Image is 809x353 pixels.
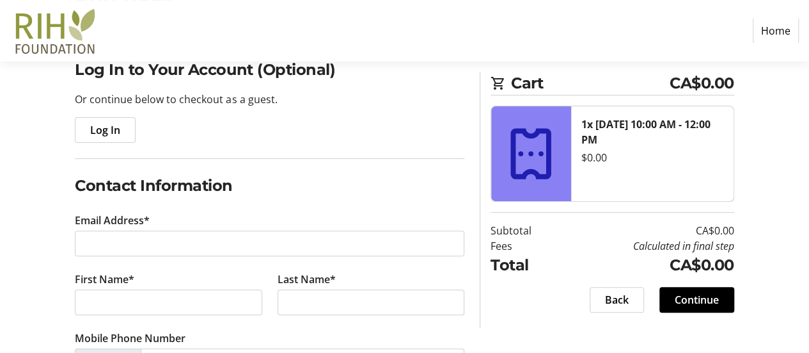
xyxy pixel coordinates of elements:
[675,292,719,308] span: Continue
[491,254,561,277] td: Total
[581,150,723,165] div: $0.00
[590,287,644,313] button: Back
[75,58,464,81] h2: Log In to Your Account (Optional)
[75,92,464,107] p: Or continue below to checkout as a guest.
[491,238,561,254] td: Fees
[659,287,734,313] button: Continue
[75,213,150,228] label: Email Address*
[10,5,101,56] img: Royal Inland Hospital Foundation 's Logo
[561,254,734,277] td: CA$0.00
[90,122,120,138] span: Log In
[75,174,464,197] h2: Contact Information
[278,272,336,287] label: Last Name*
[581,117,711,147] strong: 1x [DATE] 10:00 AM - 12:00 PM
[561,223,734,238] td: CA$0.00
[75,272,134,287] label: First Name*
[491,223,561,238] td: Subtotal
[75,117,136,143] button: Log In
[511,72,670,95] span: Cart
[605,292,629,308] span: Back
[670,72,734,95] span: CA$0.00
[561,238,734,254] td: Calculated in final step
[753,19,799,43] a: Home
[75,331,185,346] label: Mobile Phone Number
